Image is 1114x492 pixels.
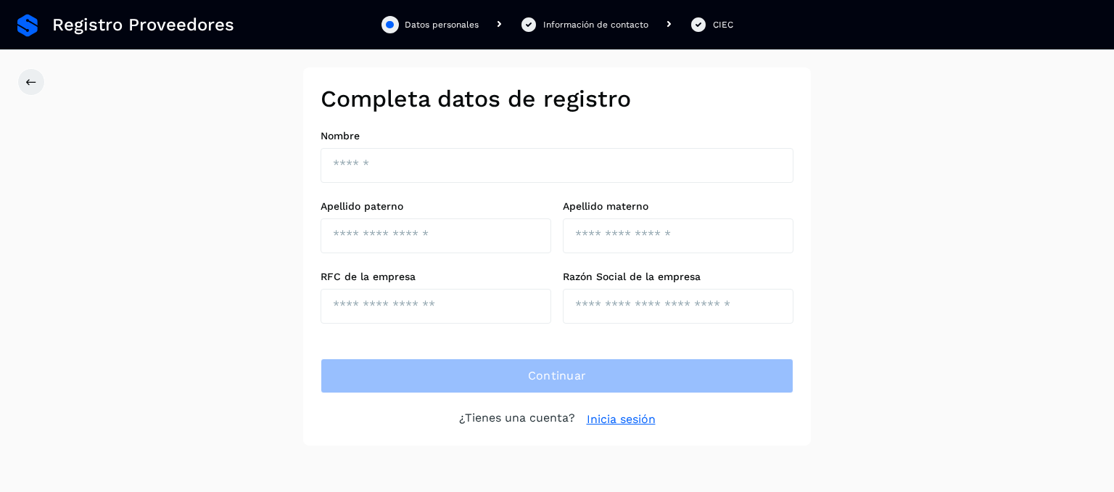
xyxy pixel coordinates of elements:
[321,358,793,393] button: Continuar
[587,411,656,428] a: Inicia sesión
[321,85,793,112] h2: Completa datos de registro
[321,271,551,283] label: RFC de la empresa
[52,15,234,36] span: Registro Proveedores
[563,200,793,213] label: Apellido materno
[459,411,575,428] p: ¿Tienes una cuenta?
[713,18,733,31] div: CIEC
[543,18,648,31] div: Información de contacto
[528,368,587,384] span: Continuar
[321,200,551,213] label: Apellido paterno
[405,18,479,31] div: Datos personales
[321,130,793,142] label: Nombre
[563,271,793,283] label: Razón Social de la empresa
